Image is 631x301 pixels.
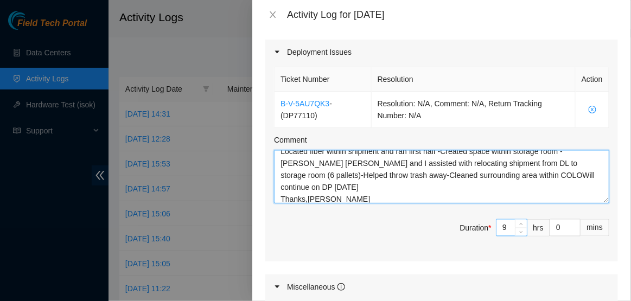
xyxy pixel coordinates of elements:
[274,150,609,203] textarea: Comment
[281,99,332,120] span: - ( DP77110 )
[515,220,527,228] span: Increase Value
[581,219,609,236] div: mins
[265,40,618,65] div: Deployment Issues
[372,67,576,92] th: Resolution
[527,219,550,236] div: hrs
[287,281,345,293] div: Miscellaneous
[518,229,525,235] span: down
[337,283,345,291] span: info-circle
[518,221,525,228] span: up
[275,67,372,92] th: Ticket Number
[265,274,618,299] div: Miscellaneous info-circle
[274,49,281,55] span: caret-right
[515,228,527,236] span: Decrease Value
[582,106,603,113] span: close-circle
[274,134,307,146] label: Comment
[265,10,281,20] button: Close
[269,10,277,19] span: close
[576,67,609,92] th: Action
[287,9,618,21] div: Activity Log for [DATE]
[372,92,576,128] td: Resolution: N/A, Comment: N/A, Return Tracking Number: N/A
[460,222,492,234] div: Duration
[281,99,329,108] a: B-V-5AU7QK3
[274,284,281,290] span: caret-right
